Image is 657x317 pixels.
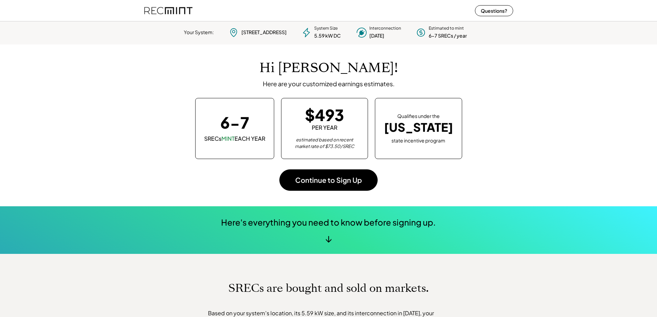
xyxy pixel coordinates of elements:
[221,217,436,228] div: Here's everything you need to know before signing up.
[384,120,453,135] div: [US_STATE]
[144,1,192,20] img: recmint-logotype%403x%20%281%29.jpeg
[290,137,359,150] div: estimated based on recent market rate of $73.50/SREC
[305,107,344,122] div: $493
[391,136,445,144] div: state incentive program
[429,26,464,31] div: Estimated to mint
[314,32,341,39] div: 5.59 kW DC
[397,113,440,120] div: Qualifies under the
[184,29,214,36] div: Your System:
[429,32,467,39] div: 6-7 SRECs / year
[325,233,332,244] div: ↓
[241,29,287,36] div: [STREET_ADDRESS]
[263,80,395,88] div: Here are your customized earnings estimates.
[221,135,235,142] font: MINT
[475,5,513,16] button: Questions?
[312,124,337,131] div: PER YEAR
[369,32,384,39] div: [DATE]
[220,115,249,130] div: 6-7
[369,26,401,31] div: Interconnection
[279,169,378,191] button: Continue to Sign Up
[228,281,429,295] h1: SRECs are bought and sold on markets.
[314,26,338,31] div: System Size
[259,60,398,76] h1: Hi [PERSON_NAME]!
[204,135,265,142] div: SRECs EACH YEAR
